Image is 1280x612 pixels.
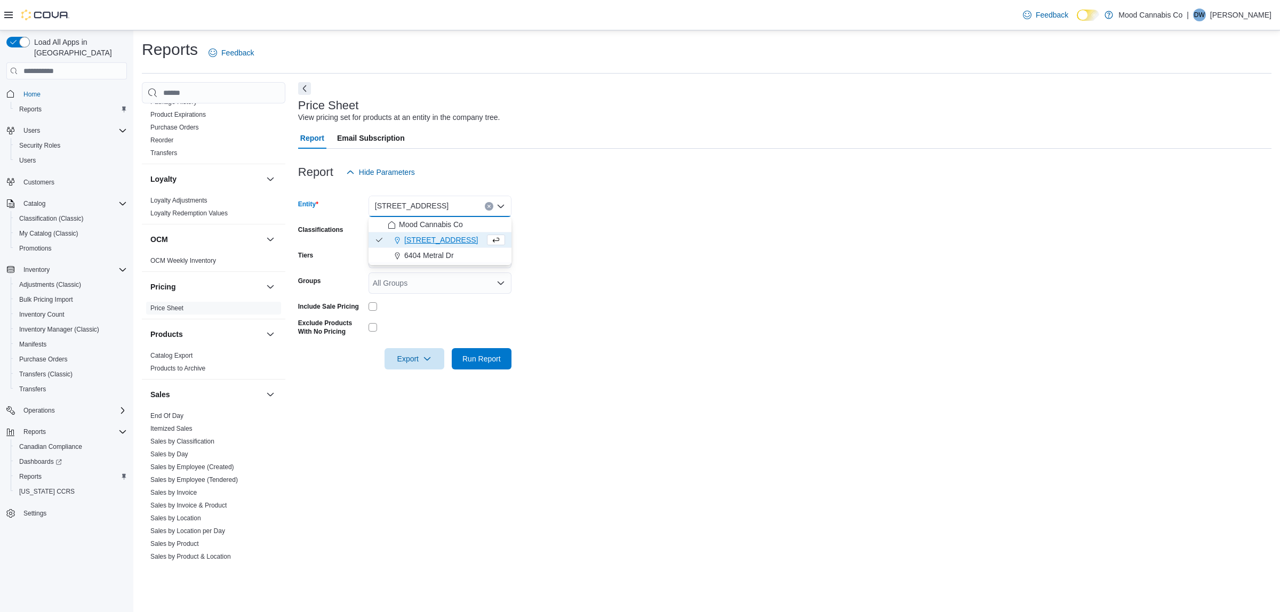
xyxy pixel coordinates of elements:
button: [US_STATE] CCRS [11,484,131,499]
a: Promotions [15,242,56,255]
button: Mood Cannabis Co [369,217,511,232]
p: [PERSON_NAME] [1210,9,1271,21]
h3: Sales [150,389,170,400]
button: OCM [150,234,262,245]
span: Price Sheet [150,304,183,312]
button: Catalog [2,196,131,211]
span: Home [19,87,127,100]
span: Home [23,90,41,99]
span: Dashboards [19,457,62,466]
button: Transfers (Classic) [11,367,131,382]
span: Reports [19,105,42,114]
a: Reports [15,103,46,116]
button: Export [385,348,444,369]
span: Canadian Compliance [19,442,82,451]
a: Reorder [150,136,173,144]
div: Dan Worsnop [1193,9,1206,21]
span: Reports [19,472,42,481]
span: My Catalog (Classic) [19,229,78,238]
span: Purchase Orders [19,355,68,364]
span: Reports [23,428,46,436]
button: Reports [19,425,50,438]
button: Users [19,124,44,137]
span: Users [15,154,127,167]
span: Purchase Orders [15,353,127,366]
button: Clear input [485,202,493,211]
span: Promotions [19,244,52,253]
button: Users [2,123,131,138]
h1: Reports [142,39,198,60]
span: Adjustments (Classic) [15,278,127,291]
span: Itemized Sales [150,424,193,433]
button: Close list of options [497,202,505,211]
button: Adjustments (Classic) [11,277,131,292]
span: Bulk Pricing Import [19,295,73,304]
a: Users [15,154,40,167]
a: Sales by Location per Day [150,527,225,535]
h3: Price Sheet [298,99,359,112]
span: Sales by Invoice [150,488,197,497]
span: OCM Weekly Inventory [150,256,216,265]
button: Operations [19,404,59,417]
p: | [1187,9,1189,21]
span: Sales by Invoice & Product [150,501,227,510]
button: Operations [2,403,131,418]
a: Sales by Classification [150,438,214,445]
button: Reports [11,469,131,484]
label: Groups [298,277,321,285]
span: Sales by Employee (Created) [150,463,234,471]
button: 6404 Metral Dr [369,248,511,263]
h3: Pricing [150,281,175,292]
a: Manifests [15,338,51,351]
a: Sales by Day [150,450,188,458]
button: Inventory [2,262,131,277]
h3: OCM [150,234,168,245]
a: Inventory Count [15,308,69,321]
span: Email Subscription [337,127,405,149]
a: OCM Weekly Inventory [150,257,216,264]
a: Adjustments (Classic) [15,278,85,291]
span: Inventory Count [15,308,127,321]
button: Purchase Orders [11,352,131,367]
span: Settings [19,506,127,520]
a: Inventory Manager (Classic) [15,323,103,336]
span: [STREET_ADDRESS] [404,235,478,245]
h3: Loyalty [150,174,177,184]
span: Operations [19,404,127,417]
a: Dashboards [11,454,131,469]
button: Sales [150,389,262,400]
span: Inventory [19,263,127,276]
a: Sales by Invoice & Product [150,502,227,509]
span: Feedback [1036,10,1068,20]
h3: Report [298,166,333,179]
a: Security Roles [15,139,65,152]
span: Sales by Day [150,450,188,458]
span: Hide Parameters [359,167,415,178]
span: Catalog Export [150,351,193,360]
a: Bulk Pricing Import [15,293,77,306]
button: Security Roles [11,138,131,153]
span: Sales by Classification [150,437,214,446]
div: Loyalty [142,194,285,224]
div: OCM [142,254,285,271]
span: [US_STATE] CCRS [19,487,75,496]
span: Transfers (Classic) [15,368,127,381]
span: Inventory [23,265,50,274]
span: Users [23,126,40,135]
div: Sales [142,409,285,593]
button: Customers [2,174,131,190]
a: Itemized Sales [150,425,193,432]
span: Catalog [23,199,45,208]
a: Product Expirations [150,111,206,118]
input: Dark Mode [1077,10,1099,21]
span: Export [391,348,438,369]
button: Home [2,86,131,101]
img: Cova [21,10,69,20]
a: Loyalty Redemption Values [150,210,228,217]
span: Products to Archive [150,364,205,373]
a: Sales by Product [150,540,199,547]
span: Adjustments (Classic) [19,280,81,289]
span: Transfers [15,383,127,396]
a: Transfers (Classic) [15,368,77,381]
